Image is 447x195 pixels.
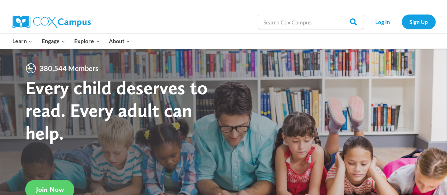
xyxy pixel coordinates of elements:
[109,36,130,46] span: About
[402,15,436,29] a: Sign Up
[12,16,91,28] img: Cox Campus
[74,36,100,46] span: Explore
[367,15,436,29] nav: Secondary Navigation
[37,63,101,74] span: 380,544 Members
[12,36,33,46] span: Learn
[36,185,64,194] span: Join Now
[367,15,398,29] a: Log In
[42,36,65,46] span: Engage
[25,76,208,144] strong: Every child deserves to read. Every adult can help.
[8,34,135,48] nav: Primary Navigation
[258,15,364,29] input: Search Cox Campus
